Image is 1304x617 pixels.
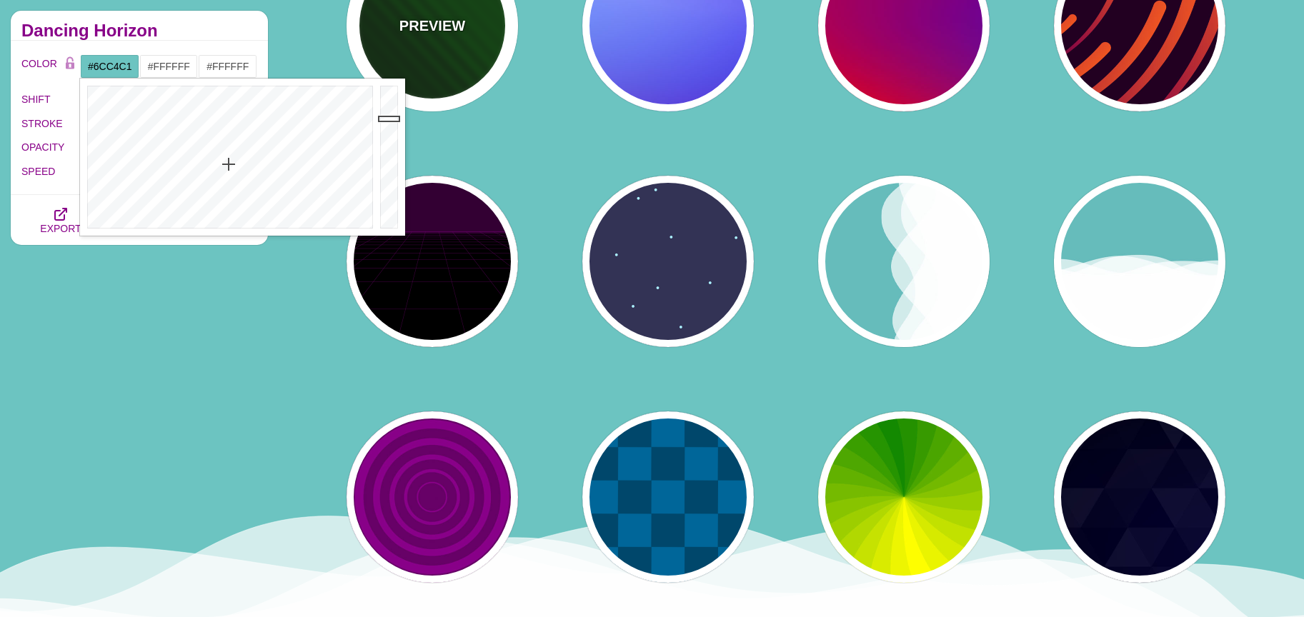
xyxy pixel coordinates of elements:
[59,54,81,74] button: Color Lock
[21,25,257,36] h2: Dancing Horizon
[21,54,59,79] label: COLOR
[582,176,754,347] button: dancing particle loopdancing particle loop
[399,15,465,36] p: PREVIEW
[818,176,990,347] button: vertical flowing waves animated divider
[21,114,81,133] label: STROKE
[21,138,81,156] label: OPACITY
[347,411,518,583] button: animated sequence of ripples
[21,90,81,109] label: SHIFT
[582,411,754,583] button: blue chessboard pattern with seamless transforming loop
[21,162,81,181] label: SPEED
[818,411,990,583] button: a pinwheel background that spins
[21,195,100,245] button: EXPORT
[347,176,518,347] button: a flat 3d-like background animation that looks to the horizon
[40,223,81,234] span: EXPORT
[1054,176,1225,347] button: horizontal flowing waves animated divider
[1054,411,1225,583] button: triangle pattern then glows dark magical colors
